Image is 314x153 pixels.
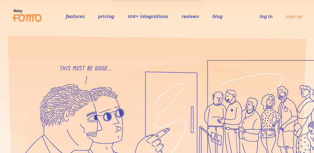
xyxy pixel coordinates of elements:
a: features [66,13,85,19]
a: blog [212,13,223,19]
a: pricing [98,13,114,19]
a: sign up [286,13,303,20]
a: reviews [182,13,199,19]
a: log in [260,13,273,19]
a: 106+ integrations [128,13,168,19]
